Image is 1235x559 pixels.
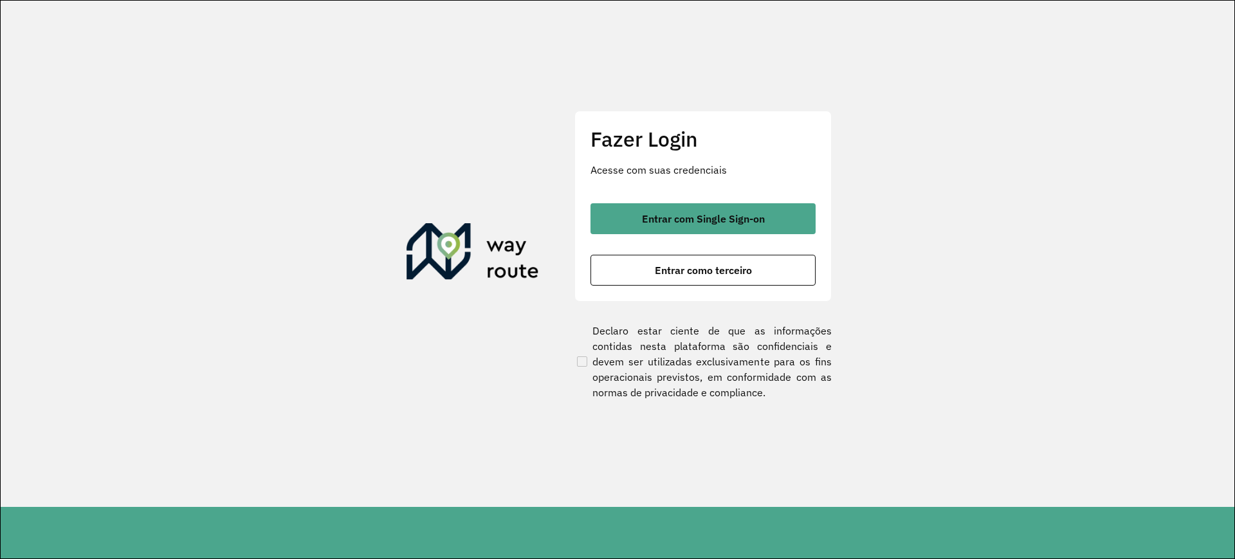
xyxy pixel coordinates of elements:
label: Declaro estar ciente de que as informações contidas nesta plataforma são confidenciais e devem se... [574,323,832,400]
button: button [590,255,816,286]
p: Acesse com suas credenciais [590,162,816,178]
button: button [590,203,816,234]
img: Roteirizador AmbevTech [407,223,539,285]
h2: Fazer Login [590,127,816,151]
span: Entrar com Single Sign-on [642,214,765,224]
span: Entrar como terceiro [655,265,752,275]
